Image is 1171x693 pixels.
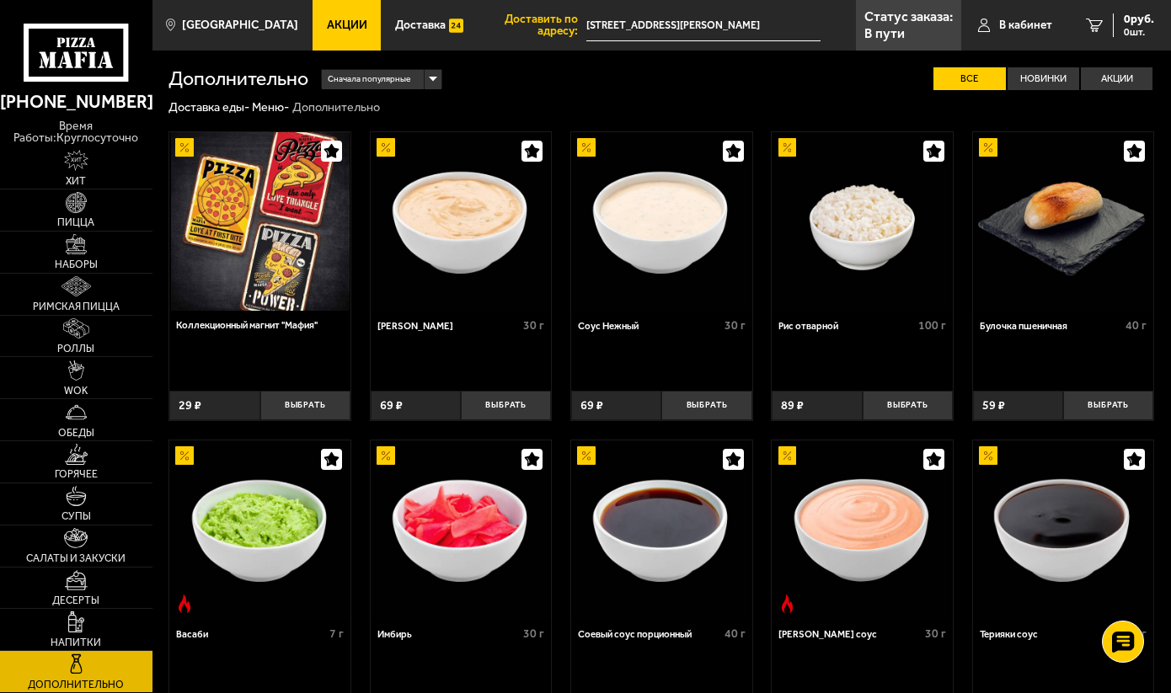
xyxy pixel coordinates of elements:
span: Обеды [58,428,94,438]
button: Выбрать [863,391,953,420]
a: АкционныйТерияки соус [973,440,1154,619]
span: 0 руб. [1124,13,1154,25]
div: Булочка пшеничная [980,321,1122,333]
span: Акции [327,19,367,31]
button: Выбрать [461,391,551,420]
div: Соус Нежный [578,321,720,333]
div: Имбирь [377,629,520,641]
span: 30 г [725,318,746,333]
span: 40 г [725,626,746,641]
button: Выбрать [1063,391,1153,420]
span: Салаты и закуски [26,553,126,563]
span: Роллы [57,344,94,354]
label: Новинки [1008,67,1079,91]
button: Выбрать [260,391,350,420]
img: Булочка пшеничная [974,132,1152,311]
span: 69 ₽ [380,399,403,411]
a: АкционныйОстрое блюдоСпайси соус [772,440,953,619]
span: Супы [61,511,91,521]
span: 40 г [1126,318,1147,333]
img: Акционный [175,138,194,157]
a: АкционныйКоллекционный магнит "Мафия" [169,132,350,311]
span: 30 г [523,626,544,641]
span: 89 ₽ [781,399,804,411]
img: Терияки соус [974,440,1152,619]
span: Напитки [51,637,101,648]
div: Рис отварной [778,321,914,333]
img: Акционный [577,446,596,465]
img: Соус Нежный [572,132,751,311]
div: Коллекционный магнит "Мафия" [176,320,340,332]
span: Горячее [55,469,98,479]
a: АкционныйСоевый соус порционный [571,440,752,619]
label: Акции [1081,67,1152,91]
button: Выбрать [661,391,751,420]
span: Пицца [57,217,94,227]
span: [GEOGRAPHIC_DATA] [182,19,298,31]
a: Меню- [252,99,289,115]
a: АкционныйБулочка пшеничная [973,132,1154,311]
h1: Дополнительно [168,69,308,88]
div: [PERSON_NAME] [377,321,520,333]
span: Хит [66,176,86,186]
a: АкционныйРис отварной [772,132,953,311]
span: 7 г [329,626,344,641]
img: Коллекционный магнит "Мафия" [171,132,350,311]
a: АкционныйИмбирь [371,440,552,619]
label: Все [933,67,1005,91]
span: Десерты [52,595,99,605]
div: [PERSON_NAME] соус [778,629,921,641]
p: В пути [864,27,905,40]
span: 69 ₽ [580,399,603,411]
img: Акционный [175,446,194,465]
span: Наборы [55,259,98,269]
span: 59 ₽ [982,399,1005,411]
span: 0 шт. [1124,27,1154,37]
img: 15daf4d41897b9f0e9f617042186c801.svg [449,17,463,35]
img: Васаби [171,440,350,619]
img: Акционный [778,138,797,157]
span: Римская пицца [33,301,120,312]
img: Соус Деликатес [372,132,550,311]
a: АкционныйСоус Нежный [571,132,752,311]
img: Рис отварной [773,132,952,311]
img: Акционный [778,446,797,465]
input: Ваш адрес доставки [586,10,821,41]
img: Акционный [377,138,395,157]
img: Акционный [979,138,997,157]
span: WOK [64,386,88,396]
img: Острое блюдо [175,594,194,613]
img: Акционный [377,446,395,465]
img: Акционный [979,446,997,465]
a: АкционныйСоус Деликатес [371,132,552,311]
div: Терияки соус [980,629,1122,641]
img: Острое блюдо [778,594,797,613]
a: АкционныйОстрое блюдоВасаби [169,440,350,619]
div: Дополнительно [292,99,380,115]
span: 30 г [925,626,946,641]
img: Имбирь [372,440,550,619]
span: Доставка [395,19,446,31]
span: 29 ₽ [179,399,201,411]
a: Доставка еды- [168,99,249,115]
p: Статус заказа: [864,10,953,24]
div: Соевый соус порционный [578,629,720,641]
span: 30 г [523,318,544,333]
img: Спайси соус [773,440,952,619]
span: 100 г [918,318,946,333]
div: Васаби [176,629,325,641]
span: Доставить по адресу: [478,13,586,37]
img: Соевый соус порционный [572,440,751,619]
span: В кабинет [999,19,1052,31]
img: Акционный [577,138,596,157]
span: Сначала популярные [328,68,410,92]
span: Дополнительно [28,680,124,690]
